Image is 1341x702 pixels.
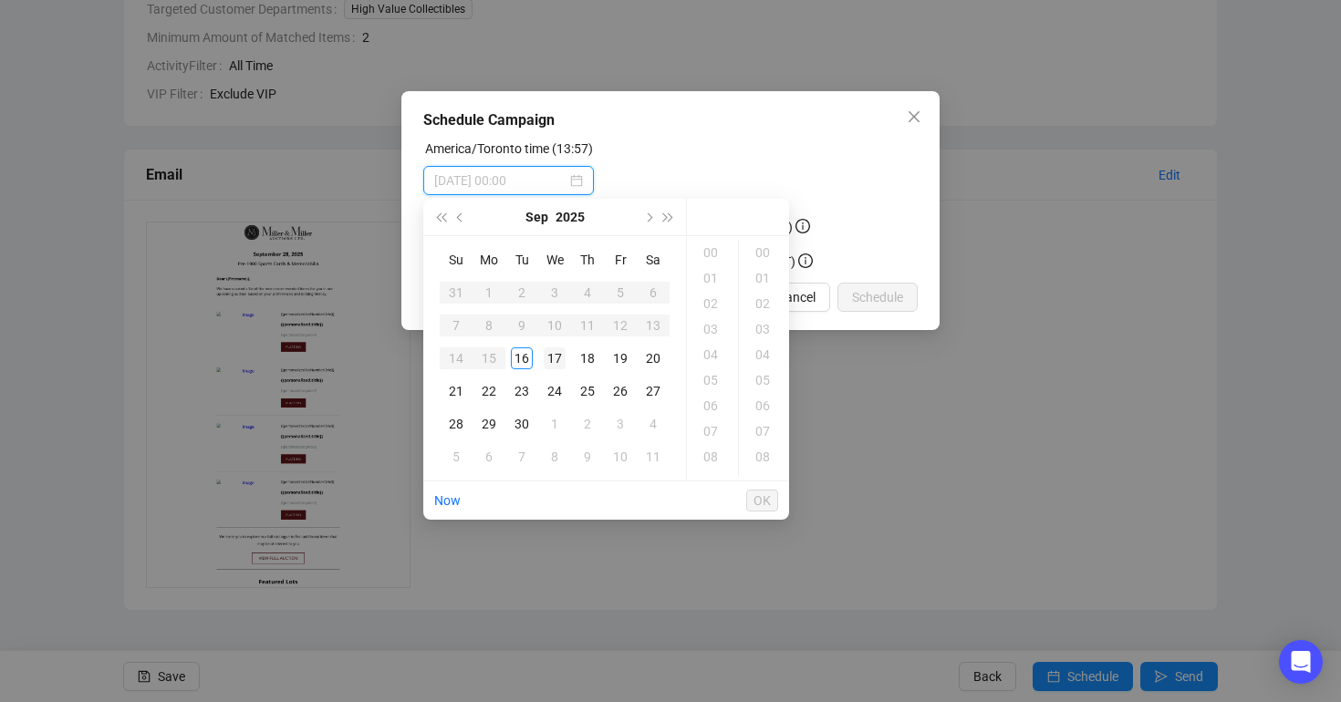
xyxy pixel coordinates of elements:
[604,440,637,473] td: 2025-10-10
[899,102,929,131] button: Close
[577,380,598,402] div: 25
[505,408,538,440] td: 2025-09-30
[604,243,637,276] th: Fr
[473,342,505,375] td: 2025-09-15
[505,342,538,375] td: 2025-09-16
[440,408,473,440] td: 2025-09-28
[637,243,670,276] th: Sa
[743,316,786,342] div: 03
[604,408,637,440] td: 2025-10-03
[544,282,566,304] div: 3
[604,276,637,309] td: 2025-09-05
[577,347,598,369] div: 18
[577,282,598,304] div: 4
[473,243,505,276] th: Mo
[691,444,734,470] div: 08
[445,347,467,369] div: 14
[445,380,467,402] div: 21
[440,243,473,276] th: Su
[511,380,533,402] div: 23
[440,309,473,342] td: 2025-09-07
[609,282,631,304] div: 5
[637,440,670,473] td: 2025-10-11
[637,408,670,440] td: 2025-10-04
[691,418,734,444] div: 07
[445,315,467,336] div: 7
[434,493,461,508] a: Now
[473,408,505,440] td: 2025-09-29
[609,347,631,369] div: 19
[743,444,786,470] div: 08
[505,276,538,309] td: 2025-09-02
[538,375,571,408] td: 2025-09-24
[440,440,473,473] td: 2025-10-05
[837,283,918,312] button: Schedule
[609,446,631,468] div: 10
[691,393,734,418] div: 06
[577,446,598,468] div: 9
[763,283,830,312] button: Cancel
[478,413,500,435] div: 29
[571,342,604,375] td: 2025-09-18
[511,446,533,468] div: 7
[425,141,593,156] label: America/Toronto time (13:57)
[743,393,786,418] div: 06
[505,440,538,473] td: 2025-10-07
[609,413,631,435] div: 3
[691,291,734,316] div: 02
[691,470,734,495] div: 09
[571,408,604,440] td: 2025-10-02
[746,490,778,511] button: OK
[642,347,664,369] div: 20
[473,309,505,342] td: 2025-09-08
[571,243,604,276] th: Th
[1279,640,1323,684] div: Open Intercom Messenger
[538,309,571,342] td: 2025-09-10
[609,380,631,402] div: 26
[538,408,571,440] td: 2025-10-01
[525,199,548,235] button: Choose a month
[478,446,500,468] div: 6
[544,315,566,336] div: 10
[571,440,604,473] td: 2025-10-09
[505,309,538,342] td: 2025-09-09
[777,287,816,307] span: Cancel
[445,282,467,304] div: 31
[743,367,786,393] div: 05
[637,342,670,375] td: 2025-09-20
[907,109,921,124] span: close
[691,316,734,342] div: 03
[511,315,533,336] div: 9
[538,243,571,276] th: We
[473,440,505,473] td: 2025-10-06
[544,413,566,435] div: 1
[577,413,598,435] div: 2
[743,470,786,495] div: 09
[511,413,533,435] div: 30
[743,342,786,367] div: 04
[544,446,566,468] div: 8
[538,342,571,375] td: 2025-09-17
[440,375,473,408] td: 2025-09-21
[505,243,538,276] th: Tu
[571,309,604,342] td: 2025-09-11
[642,380,664,402] div: 27
[691,265,734,291] div: 01
[604,375,637,408] td: 2025-09-26
[609,315,631,336] div: 12
[638,199,658,235] button: Next month (PageDown)
[743,240,786,265] div: 00
[691,240,734,265] div: 00
[445,413,467,435] div: 28
[798,253,813,268] span: info-circle
[544,380,566,402] div: 24
[691,367,734,393] div: 05
[604,342,637,375] td: 2025-09-19
[544,347,566,369] div: 17
[473,276,505,309] td: 2025-09-01
[637,375,670,408] td: 2025-09-27
[440,342,473,375] td: 2025-09-14
[642,282,664,304] div: 6
[473,375,505,408] td: 2025-09-22
[445,446,467,468] div: 5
